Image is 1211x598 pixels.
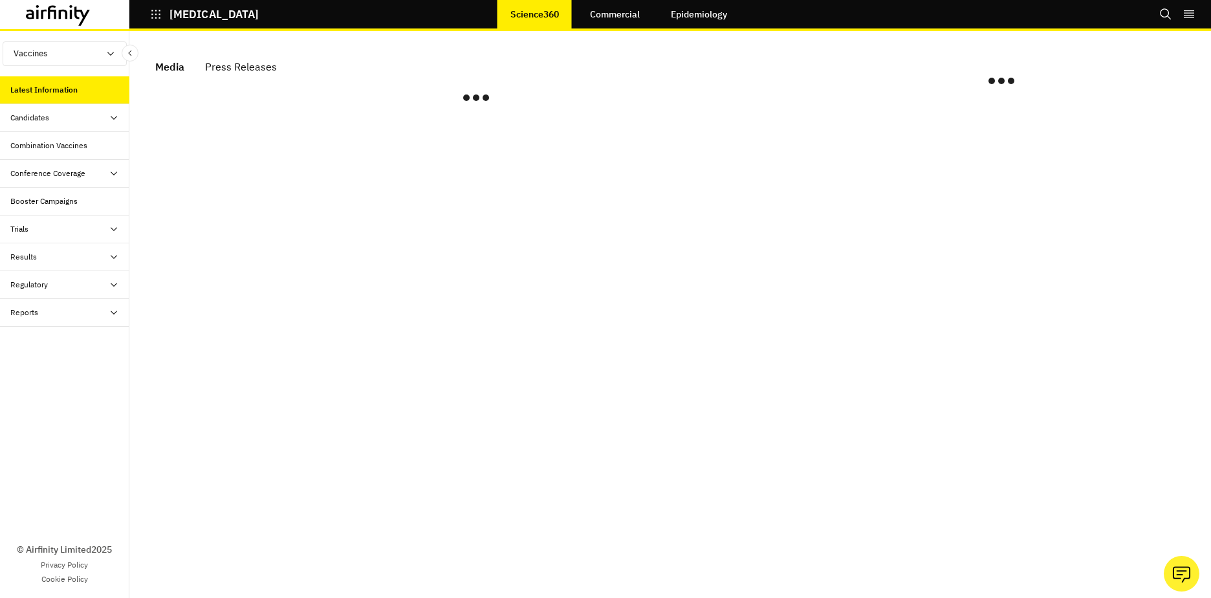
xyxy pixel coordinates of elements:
[10,279,48,291] div: Regulatory
[41,573,88,585] a: Cookie Policy
[10,140,87,151] div: Combination Vaccines
[205,57,277,76] div: Press Releases
[3,41,127,66] button: Vaccines
[10,84,78,96] div: Latest Information
[1164,556,1199,592] button: Ask our analysts
[150,3,259,25] button: [MEDICAL_DATA]
[10,112,49,124] div: Candidates
[10,195,78,207] div: Booster Campaigns
[10,168,85,179] div: Conference Coverage
[17,543,112,557] p: © Airfinity Limited 2025
[510,9,559,19] p: Science360
[10,223,28,235] div: Trials
[155,57,184,76] div: Media
[122,45,138,61] button: Close Sidebar
[41,559,88,571] a: Privacy Policy
[169,8,259,20] p: [MEDICAL_DATA]
[10,251,37,263] div: Results
[1159,3,1172,25] button: Search
[10,307,38,318] div: Reports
